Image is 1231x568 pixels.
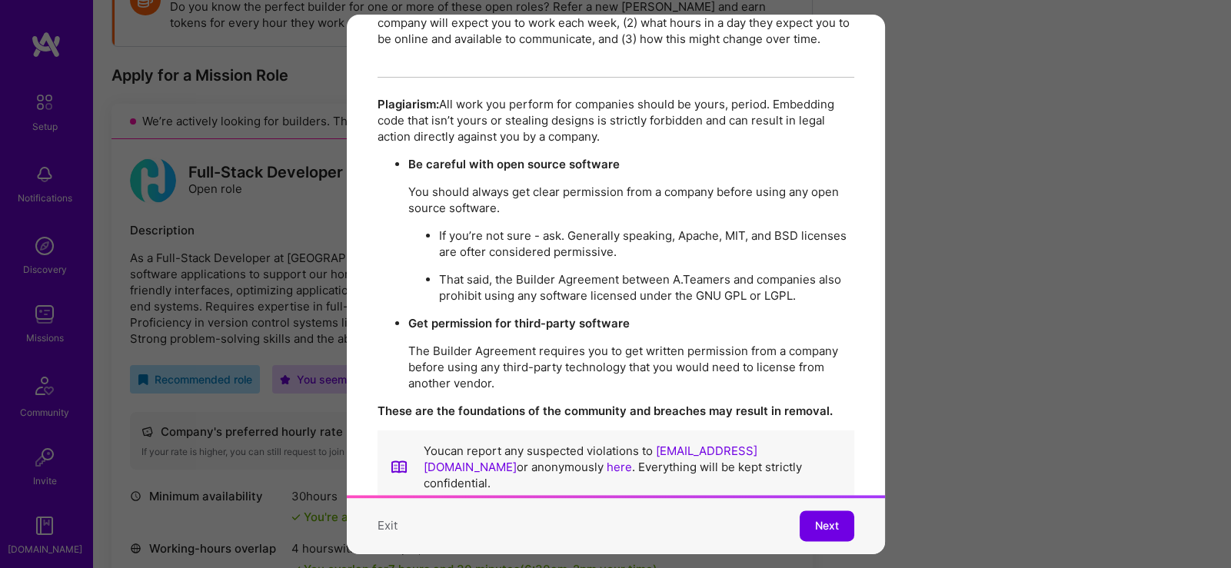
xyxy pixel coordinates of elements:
button: Next [800,511,854,542]
img: book icon [390,443,408,491]
a: [EMAIL_ADDRESS][DOMAIN_NAME] [424,443,757,474]
strong: Get permission for third-party software [408,316,630,331]
a: here [607,460,632,474]
p: That said, the Builder Agreement between A.Teamers and companies also prohibit using any software... [439,271,854,304]
p: All work you perform for companies should be yours, period. Embedding code that isn’t yours or st... [378,96,854,144]
button: Exit [378,518,398,534]
strong: Plagiarism: [378,97,439,111]
p: If you’re not sure - ask. Generally speaking, Apache, MIT, and BSD licenses are ofter considered ... [439,228,854,260]
p: The Builder Agreement requires you to get written permission from a company before using any thir... [408,343,854,391]
p: You should always get clear permission from a company before using any open source software. [408,184,854,216]
p: You can report any suspected violations to or anonymously . Everything will be kept strictly conf... [424,443,842,491]
div: modal [347,14,885,553]
strong: Be careful with open source software [408,157,620,171]
span: Next [815,519,839,534]
strong: These are the foundations of the community and breaches may result in removal. [378,404,833,418]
